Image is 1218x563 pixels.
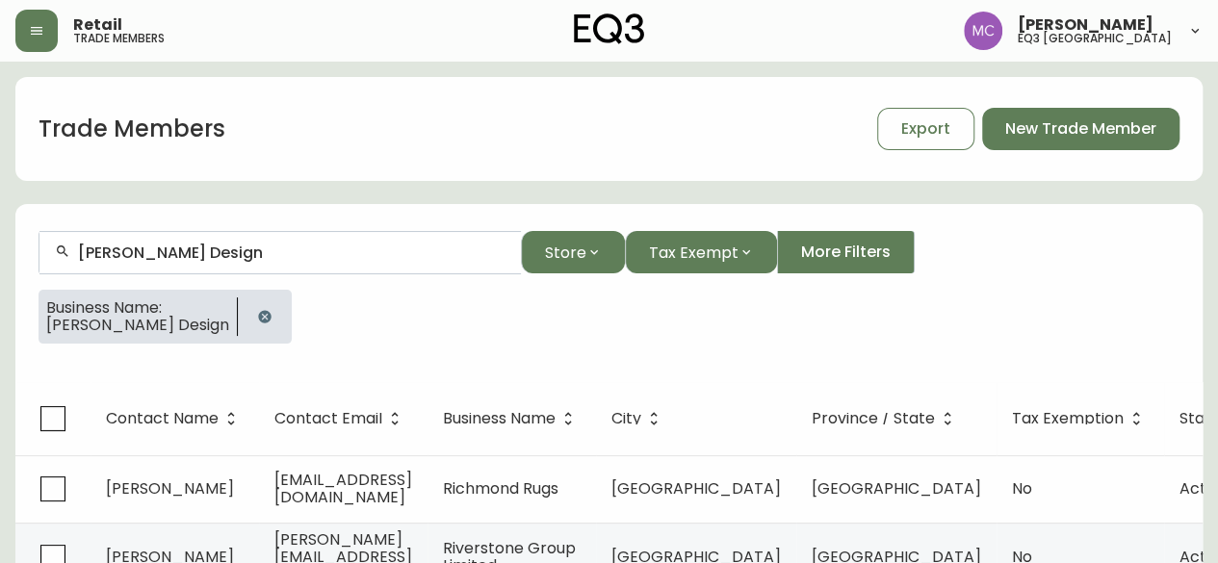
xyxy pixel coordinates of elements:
button: Tax Exempt [625,231,777,273]
span: Business Name [443,413,556,424]
span: Business Name: [46,299,229,317]
span: City [611,413,641,424]
button: New Trade Member [982,108,1179,150]
button: Export [877,108,974,150]
span: Tax Exempt [649,241,739,265]
img: 6dbdb61c5655a9a555815750a11666cc [964,12,1002,50]
span: Contact Name [106,410,244,427]
h5: trade members [73,33,165,44]
span: No [1012,477,1032,499]
span: Export [901,118,950,140]
span: Province / State [812,410,960,427]
span: City [611,410,666,427]
h1: Trade Members [39,113,225,145]
h5: eq3 [GEOGRAPHIC_DATA] [1018,33,1172,44]
span: Contact Email [274,410,407,427]
span: [EMAIL_ADDRESS][DOMAIN_NAME] [274,469,412,508]
span: Store [545,241,586,265]
span: Business Name [443,410,581,427]
span: Tax Exemption [1012,410,1149,427]
span: Tax Exemption [1012,413,1124,424]
span: [GEOGRAPHIC_DATA] [812,477,981,499]
span: Retail [73,17,122,33]
input: Search [78,243,505,262]
button: More Filters [777,231,915,273]
span: Province / State [812,413,935,424]
span: New Trade Member [1005,118,1156,140]
span: Contact Name [106,413,219,424]
span: [PERSON_NAME] Design [46,317,229,334]
button: Store [521,231,625,273]
span: [PERSON_NAME] [1018,17,1153,33]
img: logo [574,13,645,44]
span: [GEOGRAPHIC_DATA] [611,477,781,499]
span: More Filters [801,242,891,263]
span: Contact Email [274,413,382,424]
span: Richmond Rugs [443,477,558,499]
span: [PERSON_NAME] [106,477,234,499]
